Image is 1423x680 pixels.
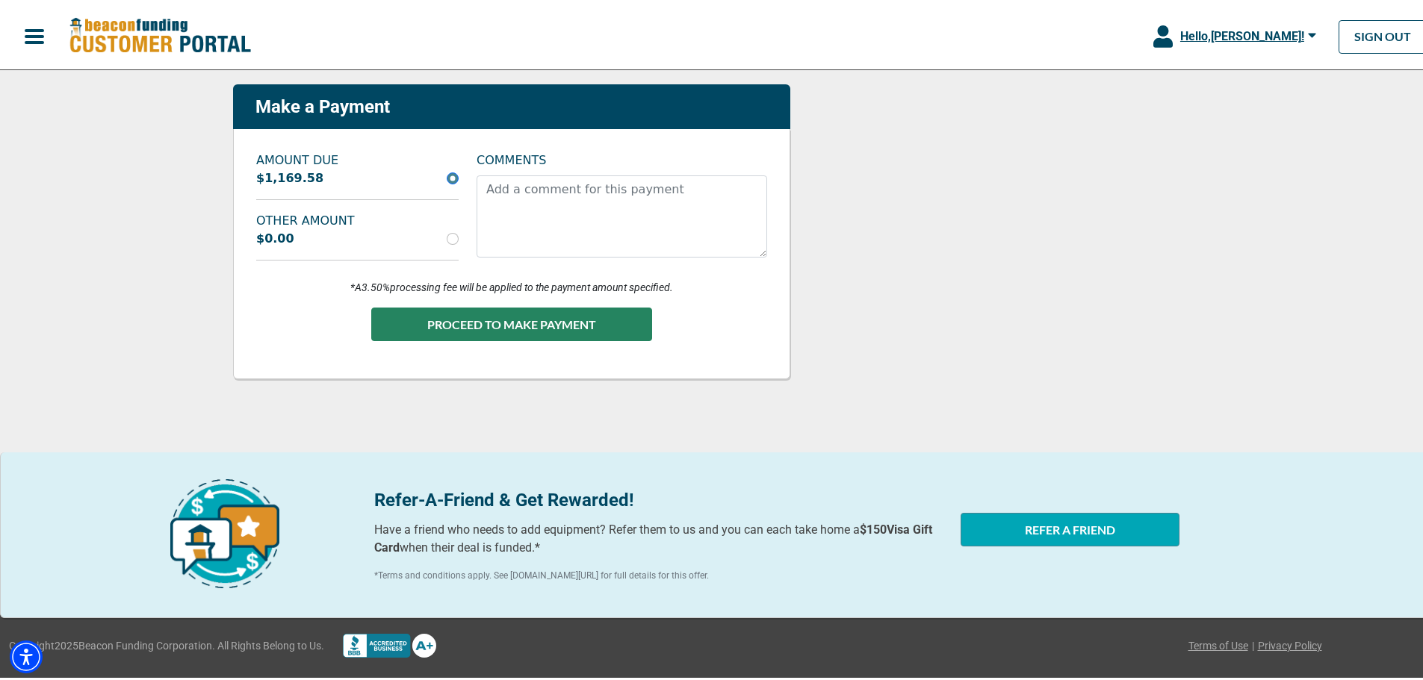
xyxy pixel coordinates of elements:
p: *Terms and conditions apply. See [DOMAIN_NAME][URL] for full details for this offer. [374,566,942,579]
label: $1,169.58 [256,166,323,184]
button: PROCEED TO MAKE PAYMENT [371,305,652,338]
label: $0.00 [256,227,294,245]
span: Hello, [PERSON_NAME] ! [1180,26,1304,40]
span: | [1252,635,1254,651]
img: Better Bussines Beareau logo A+ [343,631,436,655]
i: *A 3.50% processing fee will be applied to the payment amount specified. [350,278,673,290]
a: Terms of Use [1188,635,1248,651]
img: refer-a-friend-icon.png [170,476,279,585]
a: Privacy Policy [1258,635,1322,651]
button: REFER A FRIEND [961,510,1179,543]
span: Copyright 2025 Beacon Funding Corporation. All Rights Belong to Us. [9,635,324,651]
label: AMOUNT DUE [247,149,468,166]
div: Accessibility Menu [10,637,43,670]
label: COMMENTS [477,149,546,166]
label: OTHER AMOUNT [247,209,468,227]
img: Beacon Funding Customer Portal Logo [69,14,251,52]
p: Refer-A-Friend & Get Rewarded! [374,484,942,511]
p: Make a Payment [255,93,390,115]
p: Have a friend who needs to add equipment? Refer them to us and you can each take home a when thei... [374,518,942,554]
